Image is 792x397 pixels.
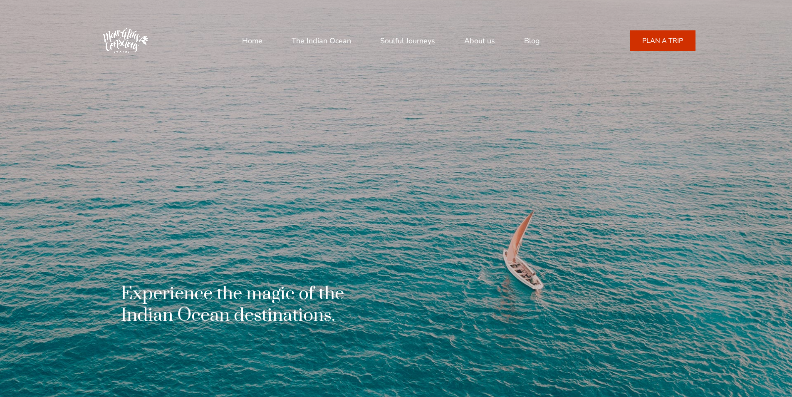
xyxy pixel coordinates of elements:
a: Soulful Journeys [380,31,435,51]
a: Home [242,31,262,51]
h1: Experience the magic of the Indian Ocean destinations. [121,283,372,326]
a: The Indian Ocean [292,31,351,51]
a: About us [464,31,495,51]
a: PLAN A TRIP [630,30,695,51]
a: Blog [524,31,540,51]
